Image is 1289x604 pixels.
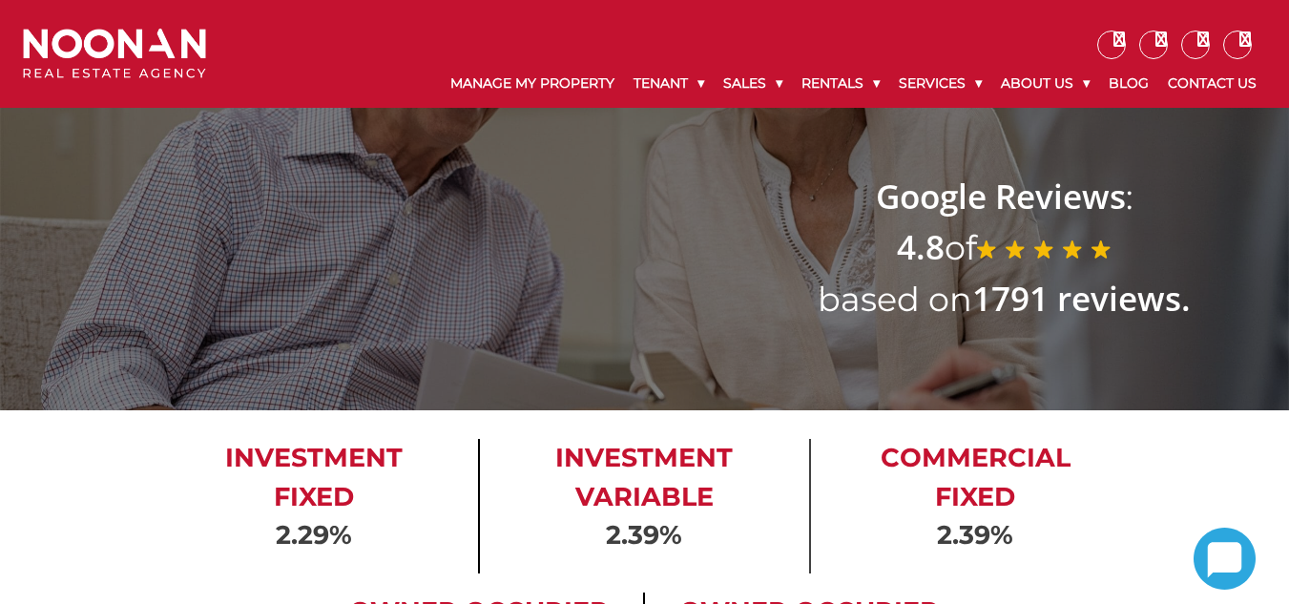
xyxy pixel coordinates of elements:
[494,516,796,554] h3: 2.39%
[1158,59,1266,108] a: Contact Us
[991,59,1099,108] a: About Us
[972,276,1191,321] strong: 1791 reviews.
[23,29,206,79] img: Noonan Real Estate Agency
[441,59,624,108] a: Manage My Property
[876,172,1133,223] span: :
[494,439,796,516] h2: Investment Variable
[792,59,889,108] a: Rentals
[825,516,1125,554] h3: 2.39%
[624,59,714,108] a: Tenant
[897,224,945,269] strong: 4.8
[1099,59,1158,108] a: Blog
[164,516,464,554] h3: 2.29%
[825,439,1125,516] h2: Commercial Fixed
[164,439,464,516] h2: Investment Fixed
[714,59,792,108] a: Sales
[876,174,1126,219] strong: Google Reviews
[818,274,1191,325] span: based on
[889,59,991,108] a: Services
[816,222,1193,324] span: of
